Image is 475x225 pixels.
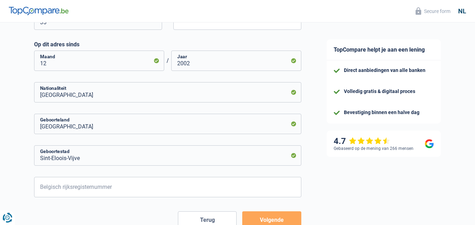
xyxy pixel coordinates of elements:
[344,88,415,94] div: Volledig gratis & digitaal proces
[34,82,301,102] input: België
[411,5,455,17] button: Secure form
[327,39,441,60] div: TopCompare helpt je aan een lening
[34,177,301,197] input: 12.12.12-123.12
[334,146,413,151] div: Gebaseerd op de mening van 266 mensen
[34,51,164,71] input: MM
[171,51,301,71] input: JJJJ
[344,67,425,73] div: Direct aanbiedingen van alle banken
[458,7,466,15] div: nl
[34,41,301,48] label: Op dit adres sinds
[164,57,171,64] span: /
[34,114,301,134] input: België
[344,110,419,115] div: Bevestiging binnen een halve dag
[334,136,390,146] div: 4.7
[9,7,69,15] img: TopCompare Logo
